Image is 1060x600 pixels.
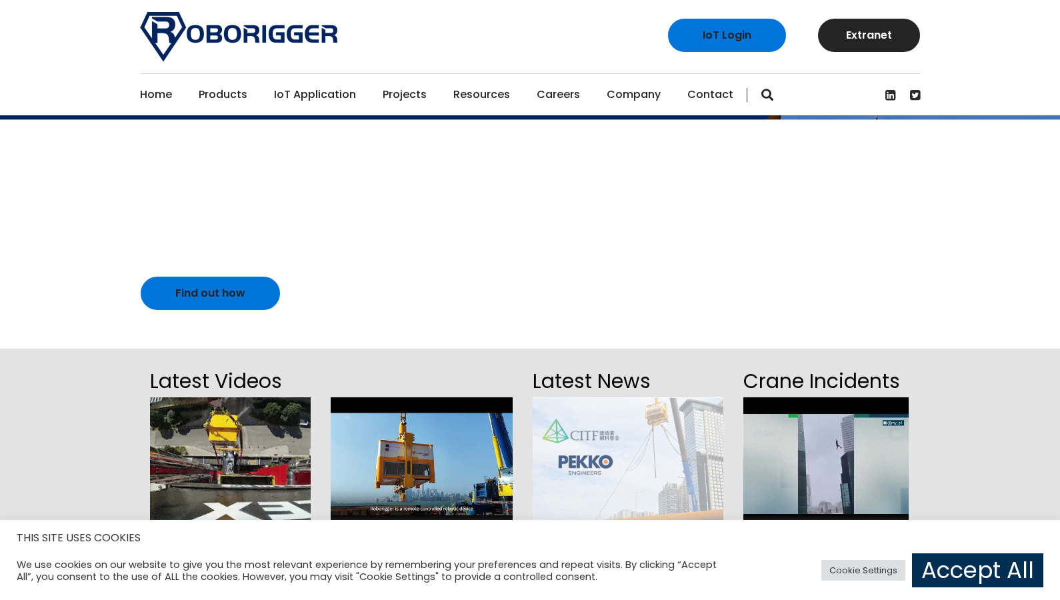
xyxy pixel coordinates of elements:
[743,365,908,397] h2: Crane Incidents
[141,277,280,310] a: Find out how
[821,560,905,581] a: Cookie Settings
[150,397,311,531] img: hqdefault.jpg
[533,365,723,397] h2: Latest News
[17,559,735,583] div: We use cookies on our website to give you the most relevant experience by remembering your prefer...
[140,12,337,61] img: Roborigger
[383,74,427,115] a: Projects
[274,74,356,115] a: IoT Application
[140,74,172,115] a: Home
[331,397,513,531] img: hqdefault.jpg
[199,74,247,115] a: Products
[140,171,506,261] div: Reduce cost and improve the safety and efficiency of your lifting operations
[743,397,908,531] img: hqdefault.jpg
[453,74,510,115] a: Resources
[537,74,580,115] a: Careers
[912,553,1043,587] a: Accept All
[150,365,311,397] h2: Latest Videos
[818,19,920,52] a: Extranet
[687,74,733,115] a: Contact
[607,74,661,115] a: Company
[17,529,1043,547] h5: THIS SITE USES COOKIES
[668,19,786,52] a: IoT Login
